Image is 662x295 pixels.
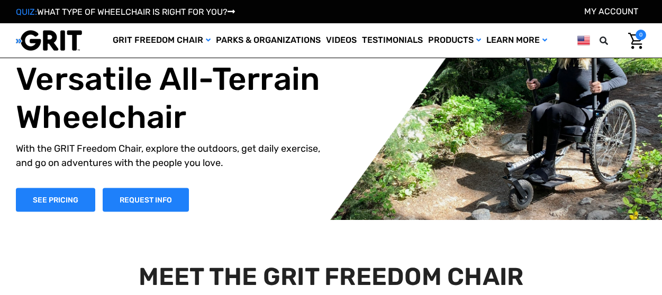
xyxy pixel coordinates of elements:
[628,33,643,49] img: Cart
[425,23,484,58] a: Products
[16,22,339,136] h1: The World's Most Versatile All-Terrain Wheelchair
[16,7,235,17] a: QUIZ:WHAT TYPE OF WHEELCHAIR IS RIGHT FOR YOU?
[16,30,82,51] img: GRIT All-Terrain Wheelchair and Mobility Equipment
[584,6,638,16] a: Account
[213,23,323,58] a: Parks & Organizations
[636,30,646,40] span: 0
[484,23,550,58] a: Learn More
[110,23,213,58] a: GRIT Freedom Chair
[16,141,339,170] p: With the GRIT Freedom Chair, explore the outdoors, get daily exercise, and go on adventures with ...
[577,34,590,47] img: us.png
[16,262,645,291] h2: MEET THE GRIT FREEDOM CHAIR
[323,23,359,58] a: Videos
[16,7,37,17] span: QUIZ:
[604,30,620,52] input: Search
[103,188,189,211] a: Slide number 1, Request Information
[359,23,425,58] a: Testimonials
[620,30,646,52] a: Cart with 0 items
[16,188,95,211] a: Shop Now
